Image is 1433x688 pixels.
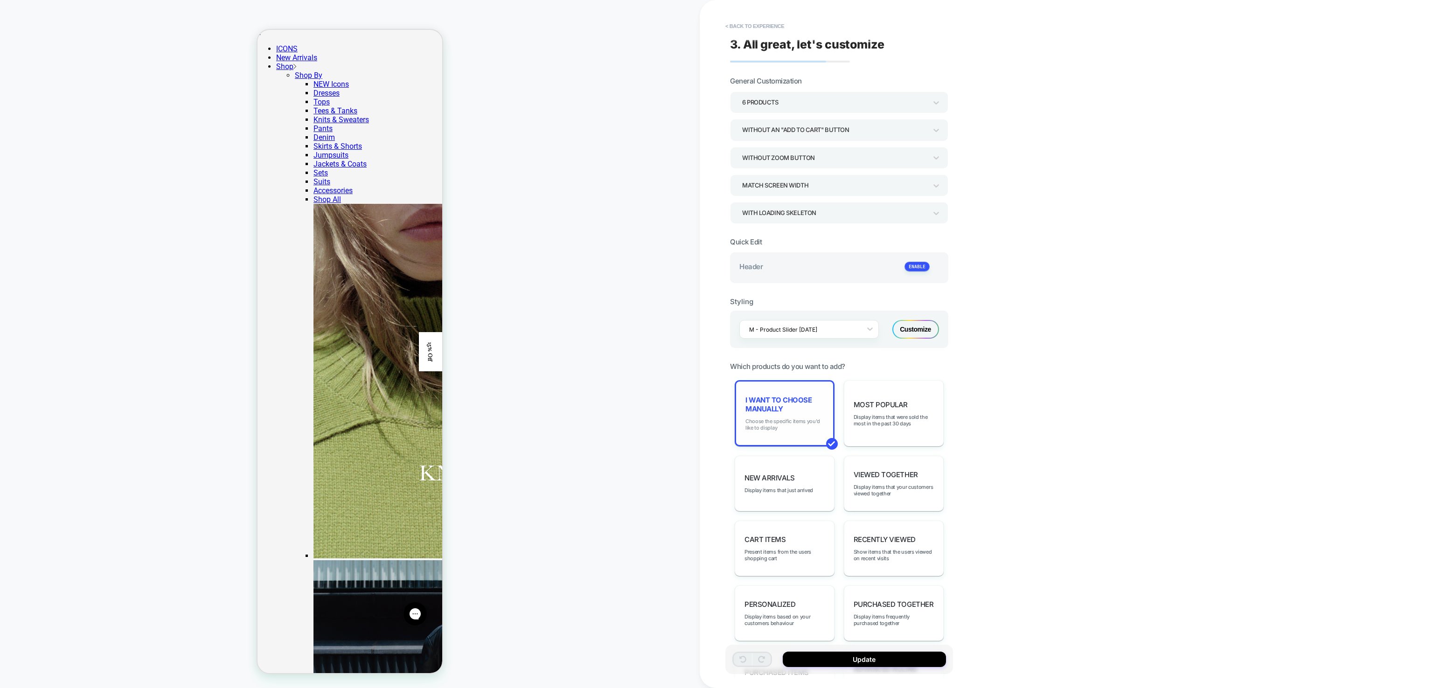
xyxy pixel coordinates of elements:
[56,130,109,139] a: Jackets & Coats
[730,297,948,306] div: Styling
[739,262,763,271] span: Header
[744,487,813,493] span: Display items that just arrived
[56,85,111,94] a: Knits & Sweaters
[744,535,786,544] span: Cart Items
[742,179,927,192] div: Match Screen Width
[37,41,65,50] a: Shop By
[19,14,40,23] a: ICONS
[742,207,927,219] div: WITH LOADING SKELETON
[745,418,824,431] span: Choose the specific items you'd like to display
[742,124,927,136] div: Without an "add to cart" button
[56,103,77,112] a: Denim
[56,94,75,103] a: Pants
[745,396,824,413] span: I want to choose manually
[854,400,908,409] span: Most Popular
[56,156,95,165] a: Accessories
[721,19,789,34] button: < Back to experience
[141,569,174,599] iframe: Gorgias live chat messenger
[19,32,39,41] a: Shop
[56,76,100,85] a: Tees & Tanks
[169,312,177,331] span: 15% Off
[783,652,946,667] button: Update
[56,165,83,174] a: Shop All
[56,112,104,121] a: Skirts & Shorts
[56,50,91,59] a: NEW Icons
[730,76,802,85] span: General Customization
[730,37,884,51] span: 3. All great, let's customize
[56,139,70,147] a: Sets
[56,68,72,76] a: Tops
[742,96,927,109] div: 6 Products
[854,600,933,609] span: Purchased Together
[730,237,762,246] span: Quick Edit
[56,59,82,68] a: Dresses
[56,121,91,130] a: Jumpsuits
[854,613,934,626] span: Display items frequently purchased together
[854,535,916,544] span: Recently Viewed
[854,549,934,562] span: Show items that the users viewed on recent visits
[19,23,60,32] a: New Arrivals
[744,613,825,626] span: Display items based on your customers behaviour
[730,362,845,371] span: Which products do you want to add?
[744,473,794,482] span: New Arrivals
[742,152,927,164] div: Without Zoom Button
[854,484,934,497] span: Display items that your customers viewed together
[854,470,918,479] span: Viewed Together
[854,414,934,427] span: Display items that were sold the most in the past 30 days
[161,302,185,341] div: 15% Off
[744,600,795,609] span: personalized
[56,147,73,156] a: Suits
[744,549,825,562] span: Present items from the users shopping cart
